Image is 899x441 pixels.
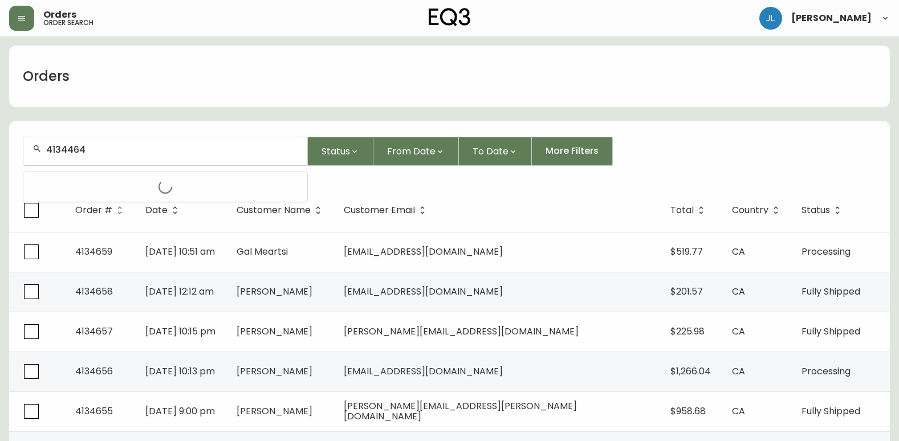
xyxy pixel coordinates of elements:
span: CA [732,325,745,338]
span: Order # [75,205,127,215]
span: CA [732,405,745,418]
span: Fully Shipped [802,325,860,338]
span: Fully Shipped [802,405,860,418]
span: Customer Name [237,207,311,214]
span: 4134655 [75,405,113,418]
span: More Filters [546,145,599,157]
span: Processing [802,245,851,258]
span: Order # [75,207,112,214]
button: More Filters [532,137,613,166]
span: [DATE] 10:51 am [145,245,215,258]
h5: order search [43,19,93,26]
span: 4134656 [75,365,113,378]
span: Status [802,205,845,215]
span: Customer Email [344,207,415,214]
span: $225.98 [670,325,705,338]
span: $201.57 [670,285,703,298]
button: From Date [373,137,459,166]
span: Status [802,207,830,214]
button: To Date [459,137,532,166]
span: Country [732,205,783,215]
span: CA [732,245,745,258]
span: [PERSON_NAME] [237,365,312,378]
span: [EMAIL_ADDRESS][DOMAIN_NAME] [344,365,503,378]
img: logo [429,8,471,26]
span: 4134657 [75,325,113,338]
span: Status [322,144,350,158]
span: CA [732,285,745,298]
span: Country [732,207,768,214]
span: $958.68 [670,405,706,418]
span: [DATE] 12:12 am [145,285,214,298]
input: Search [46,144,298,155]
span: $1,266.04 [670,365,711,378]
button: Status [308,137,373,166]
span: [EMAIL_ADDRESS][DOMAIN_NAME] [344,285,503,298]
span: Date [145,207,168,214]
span: [DATE] 9:00 pm [145,405,215,418]
span: From Date [387,144,436,158]
span: [PERSON_NAME] [237,285,312,298]
span: $519.77 [670,245,703,258]
span: Total [670,205,709,215]
span: Date [145,205,182,215]
span: [PERSON_NAME] [237,405,312,418]
span: [DATE] 10:15 pm [145,325,215,338]
h1: Orders [23,67,70,86]
span: [DATE] 10:13 pm [145,365,215,378]
span: 4134659 [75,245,112,258]
span: To Date [473,144,509,158]
span: Customer Name [237,205,326,215]
span: Fully Shipped [802,285,860,298]
span: [PERSON_NAME] [791,14,872,23]
span: [PERSON_NAME][EMAIL_ADDRESS][DOMAIN_NAME] [344,325,579,338]
span: [PERSON_NAME] [237,325,312,338]
img: 1c9c23e2a847dab86f8017579b61559c [759,7,782,30]
span: 4134658 [75,285,113,298]
span: [PERSON_NAME][EMAIL_ADDRESS][PERSON_NAME][DOMAIN_NAME] [344,399,577,423]
span: [EMAIL_ADDRESS][DOMAIN_NAME] [344,245,503,258]
span: Customer Email [344,205,430,215]
span: Orders [43,10,76,19]
span: Total [670,207,694,214]
span: Processing [802,365,851,378]
span: CA [732,365,745,378]
span: Gal Meartsi [237,245,288,258]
